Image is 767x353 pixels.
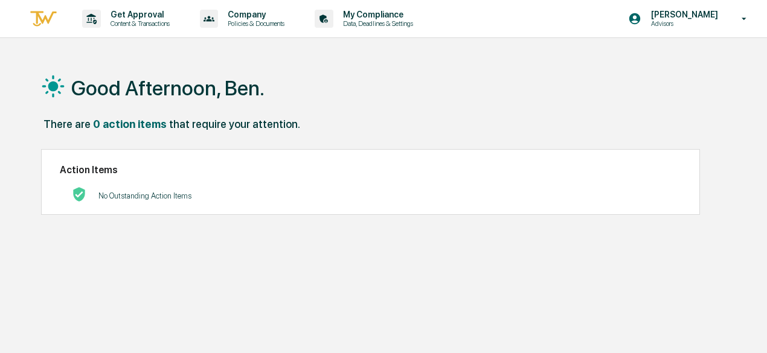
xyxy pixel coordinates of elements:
div: There are [43,118,91,130]
p: [PERSON_NAME] [641,10,724,19]
p: Company [218,10,290,19]
h1: Good Afternoon, Ben. [71,76,265,100]
img: logo [29,9,58,29]
p: Policies & Documents [218,19,290,28]
p: Data, Deadlines & Settings [333,19,419,28]
div: 0 action items [93,118,167,130]
p: Get Approval [101,10,176,19]
img: No Actions logo [72,187,86,202]
p: Advisors [641,19,724,28]
div: that require your attention. [169,118,300,130]
p: Content & Transactions [101,19,176,28]
p: My Compliance [333,10,419,19]
h2: Action Items [60,164,681,176]
p: No Outstanding Action Items [98,191,191,200]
